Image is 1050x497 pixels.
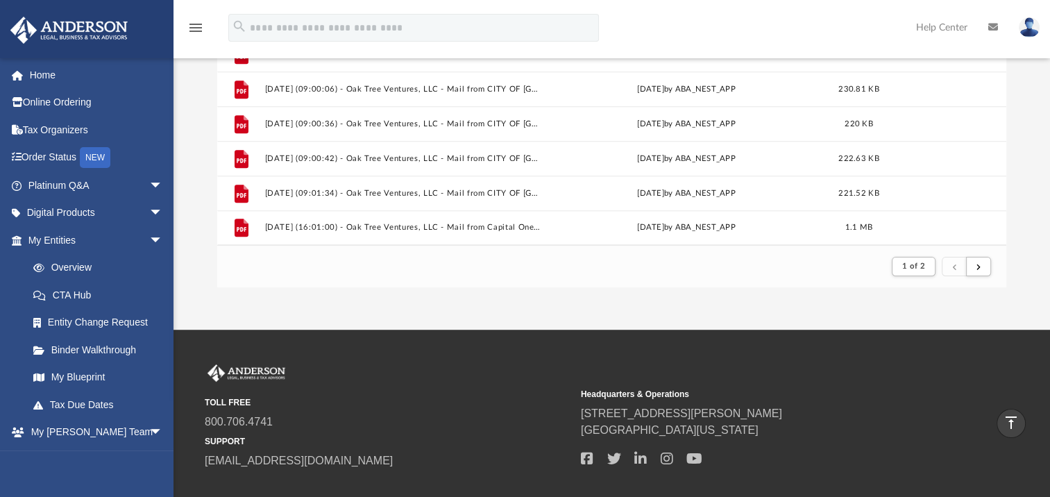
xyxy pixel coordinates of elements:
a: Binder Walkthrough [19,336,184,364]
img: Anderson Advisors Platinum Portal [6,17,132,44]
i: search [232,19,247,34]
span: arrow_drop_down [149,419,177,447]
button: [DATE] (09:00:36) - Oak Tree Ventures, LLC - Mail from CITY OF [GEOGRAPHIC_DATA]pdf [265,119,542,128]
div: [DATE] by ABA_NEST_APP [548,83,825,96]
a: menu [187,26,204,36]
div: [DATE] by ABA_NEST_APP [548,221,825,234]
span: 222.63 KB [838,155,879,162]
a: vertical_align_top [997,409,1026,438]
small: SUPPORT [205,435,571,448]
i: menu [187,19,204,36]
button: [DATE] (16:01:00) - Oak Tree Ventures, LLC - Mail from Capital One.pdf [265,223,542,232]
a: Online Ordering [10,89,184,117]
img: User Pic [1019,17,1040,37]
a: 800.706.4741 [205,416,273,428]
a: Home [10,61,184,89]
a: My Entitiesarrow_drop_down [10,226,184,254]
span: 230.81 KB [838,85,879,93]
a: [STREET_ADDRESS][PERSON_NAME] [581,407,782,419]
span: arrow_drop_down [149,171,177,200]
span: 220 KB [845,120,873,128]
small: Headquarters & Operations [581,388,947,401]
a: My [PERSON_NAME] Teamarrow_drop_down [10,419,177,446]
a: [EMAIL_ADDRESS][DOMAIN_NAME] [205,455,393,466]
button: 1 of 2 [892,257,935,276]
a: CTA Hub [19,281,184,309]
div: [DATE] by ABA_NEST_APP [548,187,825,200]
button: [DATE] (09:00:06) - Oak Tree Ventures, LLC - Mail from CITY OF [GEOGRAPHIC_DATA]pdf [265,85,542,94]
a: My [PERSON_NAME] Team [19,446,170,490]
a: Overview [19,254,184,282]
a: Order StatusNEW [10,144,184,172]
button: [DATE] (09:00:42) - Oak Tree Ventures, LLC - Mail from CITY OF [GEOGRAPHIC_DATA]pdf [265,154,542,163]
span: arrow_drop_down [149,226,177,255]
a: Digital Productsarrow_drop_down [10,199,184,227]
img: Anderson Advisors Platinum Portal [205,364,288,382]
span: arrow_drop_down [149,199,177,228]
span: 221.52 KB [838,189,879,197]
div: [DATE] by ABA_NEST_APP [548,118,825,130]
small: TOLL FREE [205,396,571,409]
span: 1 of 2 [902,262,925,270]
span: 1.1 MB [845,224,873,231]
a: Tax Organizers [10,116,184,144]
a: Entity Change Request [19,309,184,337]
button: [DATE] (09:01:34) - Oak Tree Ventures, LLC - Mail from CITY OF [GEOGRAPHIC_DATA]pdf [265,189,542,198]
div: [DATE] by ABA_NEST_APP [548,153,825,165]
a: Platinum Q&Aarrow_drop_down [10,171,184,199]
i: vertical_align_top [1003,414,1019,431]
a: My Blueprint [19,364,177,391]
a: Tax Due Dates [19,391,184,419]
div: NEW [80,147,110,168]
a: [GEOGRAPHIC_DATA][US_STATE] [581,424,759,436]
